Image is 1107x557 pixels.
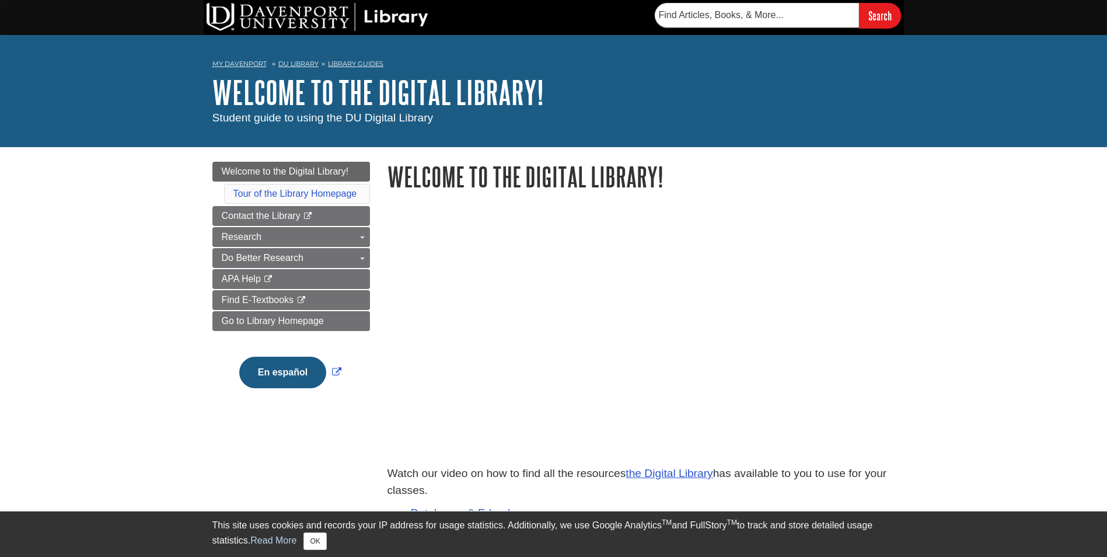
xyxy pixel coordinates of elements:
i: This link opens in a new window [263,276,273,283]
a: Go to Library Homepage [212,311,370,331]
div: This site uses cookies and records your IP address for usage statistics. Additionally, we use Goo... [212,518,895,550]
a: Do Better Research [212,248,370,268]
a: Contact the Library [212,206,370,226]
nav: breadcrumb [212,56,895,75]
span: Welcome to the Digital Library! [222,166,349,176]
span: Find E-Textbooks [222,295,294,305]
h1: Welcome to the Digital Library! [387,162,895,192]
i: This link opens in a new window [296,297,306,304]
a: Welcome to the Digital Library! [212,162,370,182]
a: Databases & E-books [411,507,519,519]
span: Research [222,232,261,242]
div: Guide Page Menu [212,162,370,408]
span: Student guide to using the DU Digital Library [212,112,434,124]
i: This link opens in a new window [303,213,313,220]
a: Find E-Textbooks [212,290,370,310]
a: DU Library [278,60,319,68]
a: Link opens in new window [236,367,344,377]
button: Close [303,532,326,550]
span: Do Better Research [222,253,304,263]
img: DU Library [207,3,428,31]
p: Watch our video on how to find all the resources has available to you to use for your classes. [387,465,895,499]
span: Contact the Library [222,211,301,221]
sup: TM [727,518,737,527]
input: Search [859,3,901,28]
button: En español [239,357,326,388]
a: Library Guides [328,60,383,68]
a: APA Help [212,269,370,289]
form: Searches DU Library's articles, books, and more [655,3,901,28]
input: Find Articles, Books, & More... [655,3,859,27]
a: the Digital Library [626,467,713,479]
sup: TM [662,518,672,527]
a: My Davenport [212,59,267,69]
span: Go to Library Homepage [222,316,324,326]
a: Research [212,227,370,247]
a: Tour of the Library Homepage [233,189,357,199]
a: Welcome to the Digital Library! [212,74,544,110]
a: Read More [250,535,296,545]
span: APA Help [222,274,261,284]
